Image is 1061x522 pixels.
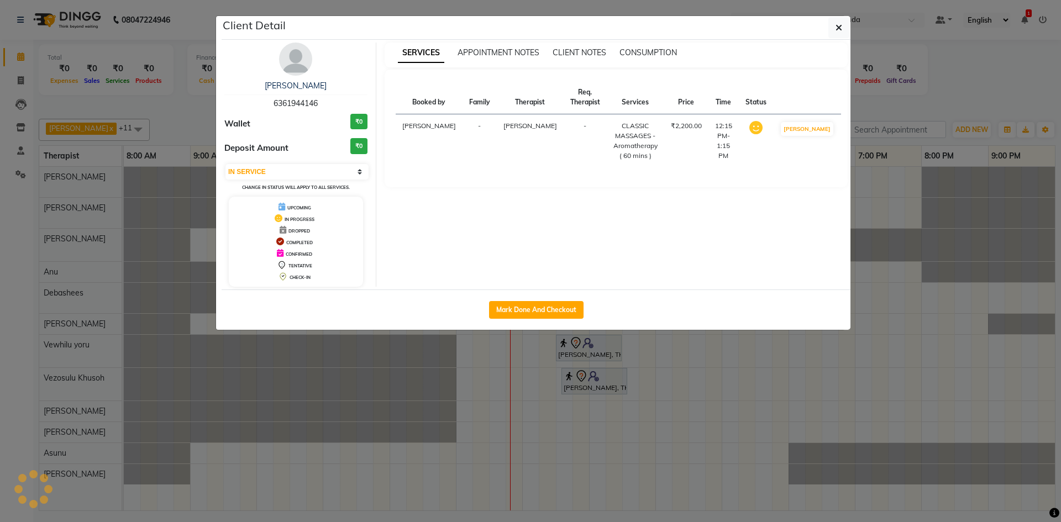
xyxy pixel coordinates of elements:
button: Mark Done And Checkout [489,301,584,319]
span: COMPLETED [286,240,313,245]
th: Therapist [497,81,564,114]
td: - [564,114,607,168]
th: Status [739,81,773,114]
span: Wallet [224,118,250,130]
button: [PERSON_NAME] [781,122,833,136]
th: Booked by [396,81,463,114]
a: [PERSON_NAME] [265,81,327,91]
span: DROPPED [288,228,310,234]
span: CONFIRMED [286,251,312,257]
th: Time [708,81,739,114]
td: 12:15 PM-1:15 PM [708,114,739,168]
span: APPOINTMENT NOTES [458,48,539,57]
th: Price [664,81,708,114]
img: avatar [279,43,312,76]
h5: Client Detail [223,17,286,34]
span: Deposit Amount [224,142,288,155]
h3: ₹0 [350,114,367,130]
span: CONSUMPTION [619,48,677,57]
span: CLIENT NOTES [553,48,606,57]
div: CLASSIC MASSAGES -Aromatherapy ( 60 mins ) [613,121,658,161]
h3: ₹0 [350,138,367,154]
th: Req. Therapist [564,81,607,114]
span: [PERSON_NAME] [503,122,557,130]
td: [PERSON_NAME] [396,114,463,168]
div: ₹2,200.00 [671,121,702,131]
td: - [463,114,497,168]
span: UPCOMING [287,205,311,210]
span: TENTATIVE [288,263,312,268]
span: IN PROGRESS [285,217,314,222]
small: Change in status will apply to all services. [242,184,350,190]
span: 6361944146 [274,98,318,108]
span: CHECK-IN [290,275,311,280]
th: Services [607,81,664,114]
th: Family [463,81,497,114]
span: SERVICES [398,43,444,63]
